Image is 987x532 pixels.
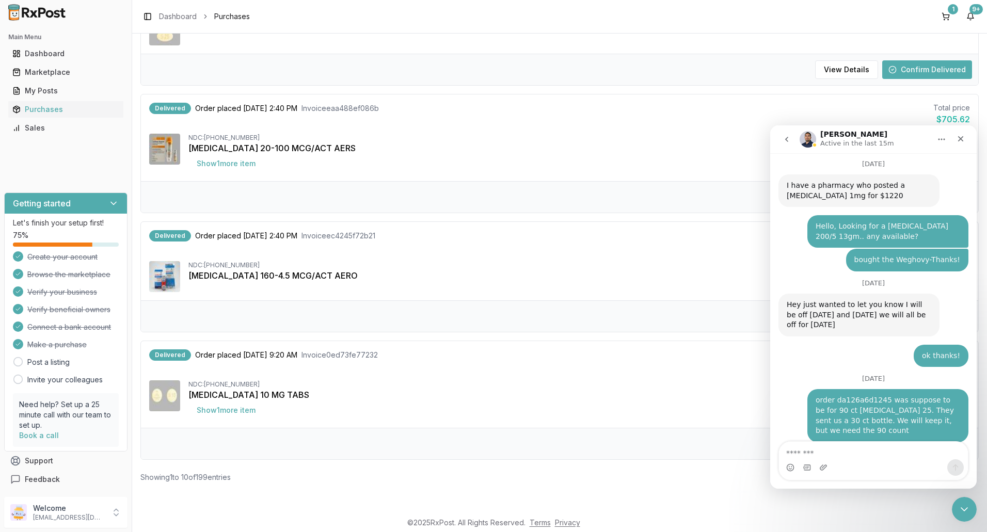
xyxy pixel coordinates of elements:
[27,340,87,350] span: Make a purchase
[4,64,128,80] button: Marketplace
[19,431,59,440] a: Book a call
[8,63,123,82] a: Marketplace
[19,399,113,430] p: Need help? Set up a 25 minute call with our team to set up.
[159,11,250,22] nav: breadcrumb
[4,83,128,99] button: My Posts
[952,497,977,522] iframe: Intercom live chat
[770,125,977,489] iframe: Intercom live chat
[188,154,264,173] button: Show1more item
[13,197,71,209] h3: Getting started
[188,261,970,269] div: NDC: [PHONE_NUMBER]
[948,4,958,14] div: 1
[12,104,119,115] div: Purchases
[962,8,979,25] button: 9+
[815,60,878,79] button: View Details
[969,4,983,14] div: 9+
[188,269,970,282] div: [MEDICAL_DATA] 160-4.5 MCG/ACT AERO
[25,474,60,485] span: Feedback
[27,357,70,367] a: Post a listing
[530,518,551,527] a: Terms
[27,287,97,297] span: Verify your business
[4,45,128,62] button: Dashboard
[195,231,297,241] span: Order placed [DATE] 2:40 PM
[12,123,119,133] div: Sales
[149,230,191,241] div: Delivered
[33,503,105,513] p: Welcome
[159,11,197,22] a: Dashboard
[882,60,972,79] button: Confirm Delivered
[214,11,250,22] span: Purchases
[301,103,379,114] span: Invoice eaa488ef086b
[301,350,378,360] span: Invoice 0ed73fe77232
[937,8,954,25] button: 1
[27,269,110,280] span: Browse the marketplace
[188,134,970,142] div: NDC: [PHONE_NUMBER]
[140,472,231,482] div: Showing 1 to 10 of 199 entries
[188,389,970,401] div: [MEDICAL_DATA] 10 MG TABS
[27,322,111,332] span: Connect a bank account
[12,86,119,96] div: My Posts
[4,452,128,470] button: Support
[8,119,123,137] a: Sales
[149,134,180,165] img: Combivent Respimat 20-100 MCG/ACT AERS
[12,67,119,77] div: Marketplace
[188,380,970,389] div: NDC: [PHONE_NUMBER]
[13,218,119,228] p: Let's finish your setup first!
[555,518,580,527] a: Privacy
[933,113,970,125] div: $705.62
[27,375,103,385] a: Invite your colleagues
[188,401,264,420] button: Show1more item
[27,304,110,315] span: Verify beneficial owners
[8,100,123,119] a: Purchases
[149,261,180,292] img: Symbicort 160-4.5 MCG/ACT AERO
[8,44,123,63] a: Dashboard
[149,380,180,411] img: Jardiance 10 MG TABS
[8,82,123,100] a: My Posts
[4,120,128,136] button: Sales
[933,103,970,113] div: Total price
[149,103,191,114] div: Delivered
[12,49,119,59] div: Dashboard
[4,4,70,21] img: RxPost Logo
[10,504,27,521] img: User avatar
[188,142,970,154] div: [MEDICAL_DATA] 20-100 MCG/ACT AERS
[4,470,128,489] button: Feedback
[195,103,297,114] span: Order placed [DATE] 2:40 PM
[195,350,297,360] span: Order placed [DATE] 9:20 AM
[149,349,191,361] div: Delivered
[33,513,105,522] p: [EMAIL_ADDRESS][DOMAIN_NAME]
[13,230,28,240] span: 75 %
[8,33,123,41] h2: Main Menu
[4,101,128,118] button: Purchases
